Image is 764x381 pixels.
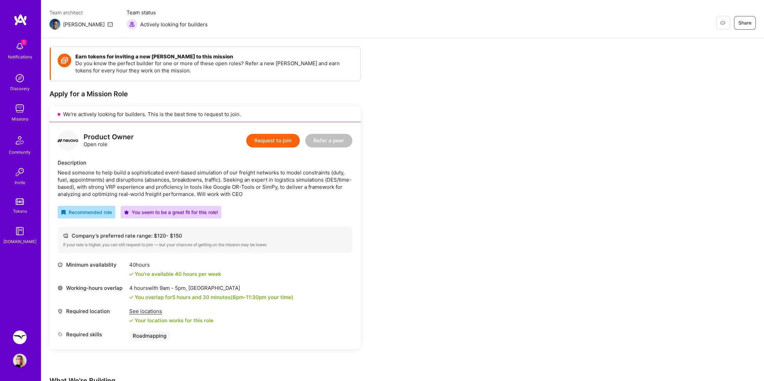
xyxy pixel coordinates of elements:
img: Community [12,132,28,149]
div: Description [58,159,352,166]
img: bell [13,40,27,53]
i: icon Clock [58,262,63,267]
img: guide book [13,224,27,238]
div: [DOMAIN_NAME] [3,238,36,245]
i: icon Location [58,309,63,314]
div: Discovery [10,85,30,92]
div: Tokens [13,208,27,215]
span: Actively looking for builders [140,21,208,28]
i: icon Check [129,319,133,323]
img: tokens [16,198,24,205]
img: discovery [13,71,27,85]
div: Notifications [8,53,32,60]
img: logo [14,14,27,26]
div: [PERSON_NAME] [63,21,105,28]
span: 9am - 5pm , [158,285,188,291]
i: icon Tag [58,332,63,337]
div: Company’s preferred rate range: $ 120 - $ 150 [63,232,347,239]
span: Team status [127,9,208,16]
div: You're available 40 hours per week [129,270,221,278]
i: icon EyeClosed [720,20,725,26]
div: Required location [58,308,126,315]
img: Invite [13,165,27,179]
i: icon World [58,285,63,291]
img: teamwork [13,102,27,115]
i: icon Check [129,295,133,299]
img: Token icon [58,54,71,67]
div: See locations [129,308,214,315]
span: Team architect [49,9,113,16]
span: Share [738,19,751,26]
div: Open role [84,133,134,148]
img: logo [58,130,78,151]
div: 4 hours with [GEOGRAPHIC_DATA] [129,284,293,292]
div: Need someone to help build a sophisticated event-based simulation of our freight networks to mode... [58,169,352,198]
p: Do you know the perfect builder for one or more of these open roles? Refer a new [PERSON_NAME] an... [75,60,353,74]
div: Invite [15,179,25,186]
i: icon Cash [63,233,68,238]
div: 40 hours [129,261,221,268]
button: Refer a peer [305,134,352,147]
i: icon PurpleStar [124,210,129,215]
span: 6pm - 11:30pm [233,294,266,300]
img: Team Architect [49,19,60,30]
div: Minimum availability [58,261,126,268]
h4: Earn tokens for inviting a new [PERSON_NAME] to this mission [75,54,353,60]
div: You seem to be a great fit for this role! [124,209,218,216]
img: Freed: Marketing Designer [13,330,27,344]
div: Missions [12,115,28,123]
i: icon RecommendedBadge [61,210,66,215]
div: Community [9,149,31,156]
button: Share [734,16,756,30]
div: Required skills [58,331,126,338]
i: icon Mail [107,22,113,27]
img: User Avatar [13,354,27,367]
div: Product Owner [84,133,134,141]
i: icon Check [129,272,133,276]
a: Freed: Marketing Designer [11,330,28,344]
div: Recommended role [61,209,112,216]
a: User Avatar [11,354,28,367]
img: Actively looking for builders [127,19,137,30]
div: If your rate is higher, you can still request to join — but your chances of getting on the missio... [63,242,347,248]
div: You overlap for 5 hours and 30 minutes ( your time) [135,294,293,301]
div: Your location works for this role [129,317,214,324]
div: Roadmapping [129,331,170,341]
button: Request to join [246,134,300,147]
div: Working-hours overlap [58,284,126,292]
div: We’re actively looking for builders. This is the best time to request to join. [49,107,361,122]
span: 1 [21,40,27,45]
div: Apply for a Mission Role [49,89,361,98]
